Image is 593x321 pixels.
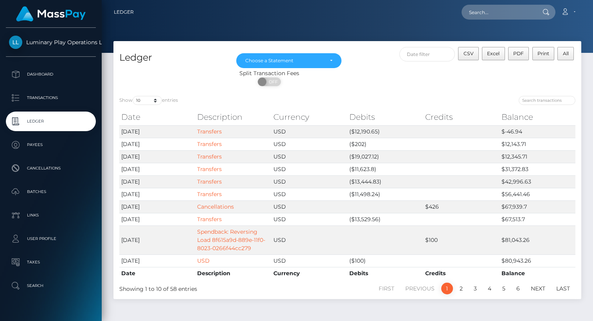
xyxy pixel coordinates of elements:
[114,4,134,20] a: Ledger
[113,69,425,78] div: Split Transaction Fees
[500,213,575,225] td: $67,513.7
[500,138,575,150] td: $12,143.71
[197,178,222,185] a: Transfers
[399,47,455,61] input: Date filter
[6,88,96,108] a: Transactions
[6,252,96,272] a: Taxes
[441,283,453,294] a: 1
[347,188,423,200] td: ($11,498.24)
[271,150,347,163] td: USD
[347,254,423,267] td: ($100)
[500,175,575,188] td: $42,996.63
[197,203,234,210] a: Cancellations
[462,5,535,20] input: Search...
[119,188,195,200] td: [DATE]
[423,267,499,280] th: Credits
[119,125,195,138] td: [DATE]
[500,267,575,280] th: Balance
[347,267,423,280] th: Debits
[500,254,575,267] td: $80,943.26
[119,254,195,267] td: [DATE]
[6,112,96,131] a: Ledger
[271,267,347,280] th: Currency
[347,125,423,138] td: ($12,190.65)
[119,150,195,163] td: [DATE]
[469,283,481,294] a: 3
[9,280,93,292] p: Search
[6,65,96,84] a: Dashboard
[347,138,423,150] td: ($202)
[119,138,195,150] td: [DATE]
[245,58,323,64] div: Choose a Statement
[527,283,550,294] a: Next
[197,128,222,135] a: Transfers
[119,200,195,213] td: [DATE]
[133,96,162,105] select: Showentries
[519,96,575,105] input: Search transactions
[347,175,423,188] td: ($13,444.83)
[6,229,96,249] a: User Profile
[9,69,93,80] p: Dashboard
[9,36,22,49] img: Luminary Play Operations Limited
[9,162,93,174] p: Cancellations
[563,50,569,56] span: All
[119,51,225,65] h4: Ledger
[423,109,499,125] th: Credits
[9,233,93,245] p: User Profile
[347,213,423,225] td: ($13,529.56)
[119,267,195,280] th: Date
[9,115,93,127] p: Ledger
[6,206,96,225] a: Links
[195,109,271,125] th: Description
[500,225,575,254] td: $81,043.26
[271,225,347,254] td: USD
[347,163,423,175] td: ($11,623.8)
[9,186,93,198] p: Batches
[9,139,93,151] p: Payees
[423,225,499,254] td: $100
[271,188,347,200] td: USD
[500,150,575,163] td: $12,345.71
[271,175,347,188] td: USD
[347,109,423,125] th: Debits
[271,138,347,150] td: USD
[119,96,178,105] label: Show entries
[195,267,271,280] th: Description
[271,200,347,213] td: USD
[500,163,575,175] td: $31,372.83
[271,213,347,225] td: USD
[500,188,575,200] td: $56,441.46
[6,159,96,178] a: Cancellations
[500,109,575,125] th: Balance
[512,283,524,294] a: 6
[6,182,96,202] a: Batches
[236,53,341,68] button: Choose a Statement
[119,175,195,188] td: [DATE]
[6,135,96,155] a: Payees
[197,257,210,264] a: USD
[483,283,496,294] a: 4
[458,47,479,60] button: CSV
[464,50,474,56] span: CSV
[197,228,265,252] a: Spendback: Reversing Load 8f615a9d-889e-11f0-8023-0266f44cc279
[455,283,467,294] a: 2
[271,163,347,175] td: USD
[197,191,222,198] a: Transfers
[498,283,510,294] a: 5
[197,166,222,173] a: Transfers
[9,209,93,221] p: Links
[119,213,195,225] td: [DATE]
[513,50,524,56] span: PDF
[347,150,423,163] td: ($19,027.12)
[9,92,93,104] p: Transactions
[119,109,195,125] th: Date
[197,153,222,160] a: Transfers
[482,47,505,60] button: Excel
[508,47,529,60] button: PDF
[271,109,347,125] th: Currency
[500,125,575,138] td: $-46.94
[423,200,499,213] td: $426
[6,39,96,46] span: Luminary Play Operations Limited
[557,47,574,60] button: All
[9,256,93,268] p: Taxes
